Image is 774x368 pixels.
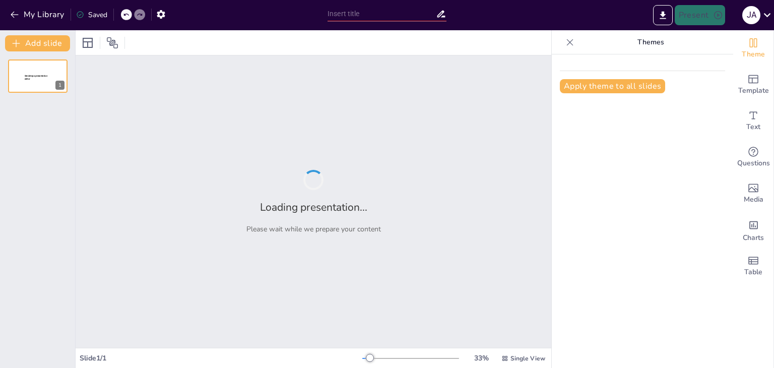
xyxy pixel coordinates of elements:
p: Please wait while we prepare your content [246,224,381,234]
button: J A [742,5,760,25]
p: Themes [578,30,723,54]
div: J A [742,6,760,24]
h2: Loading presentation... [260,200,367,214]
button: Export to PowerPoint [653,5,673,25]
span: Theme [742,49,765,60]
span: Questions [737,158,770,169]
span: Single View [510,354,545,362]
div: Layout [80,35,96,51]
span: Sendsteps presentation editor [25,75,47,80]
div: Slide 1 / 1 [80,353,362,363]
span: Table [744,267,762,278]
button: My Library [8,7,69,23]
span: Position [106,37,118,49]
div: Add a table [733,248,773,284]
span: Text [746,121,760,133]
span: Charts [743,232,764,243]
div: 1 [8,59,68,93]
input: Insert title [328,7,436,21]
div: Add ready made slides [733,67,773,103]
div: 1 [55,81,64,90]
div: Change the overall theme [733,30,773,67]
div: Add images, graphics, shapes or video [733,175,773,212]
div: Saved [76,10,107,20]
div: Add text boxes [733,103,773,139]
span: Template [738,85,769,96]
div: Add charts and graphs [733,212,773,248]
button: Present [675,5,725,25]
button: Add slide [5,35,70,51]
div: Get real-time input from your audience [733,139,773,175]
span: Media [744,194,763,205]
button: Apply theme to all slides [560,79,665,93]
div: 33 % [469,353,493,363]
